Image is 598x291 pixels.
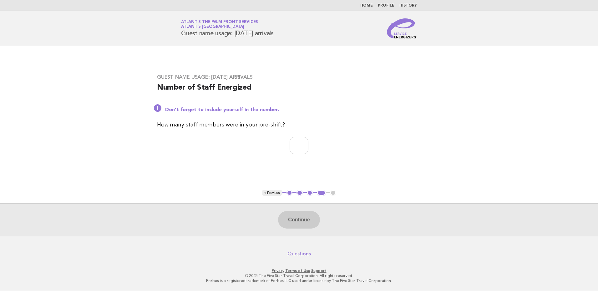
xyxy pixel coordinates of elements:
[378,4,394,7] a: Profile
[157,121,441,129] p: How many staff members were in your pre-shift?
[108,268,490,273] p: · ·
[286,190,293,196] button: 1
[387,18,417,38] img: Service Energizers
[108,278,490,283] p: Forbes is a registered trademark of Forbes LLC used under license by The Five Star Travel Corpora...
[262,190,282,196] button: < Previous
[296,190,303,196] button: 2
[285,269,310,273] a: Terms of Use
[272,269,284,273] a: Privacy
[181,25,244,29] span: Atlantis [GEOGRAPHIC_DATA]
[108,273,490,278] p: © 2025 The Five Star Travel Corporation. All rights reserved.
[307,190,313,196] button: 3
[181,20,274,37] h1: Guest name usage: [DATE] arrivals
[311,269,327,273] a: Support
[287,251,311,257] a: Questions
[317,190,326,196] button: 4
[360,4,373,7] a: Home
[181,20,258,29] a: Atlantis The Palm Front ServicesAtlantis [GEOGRAPHIC_DATA]
[157,74,441,80] h3: Guest name usage: [DATE] arrivals
[157,83,441,98] h2: Number of Staff Energized
[399,4,417,7] a: History
[165,107,441,113] p: Don't forget to include yourself in the number.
